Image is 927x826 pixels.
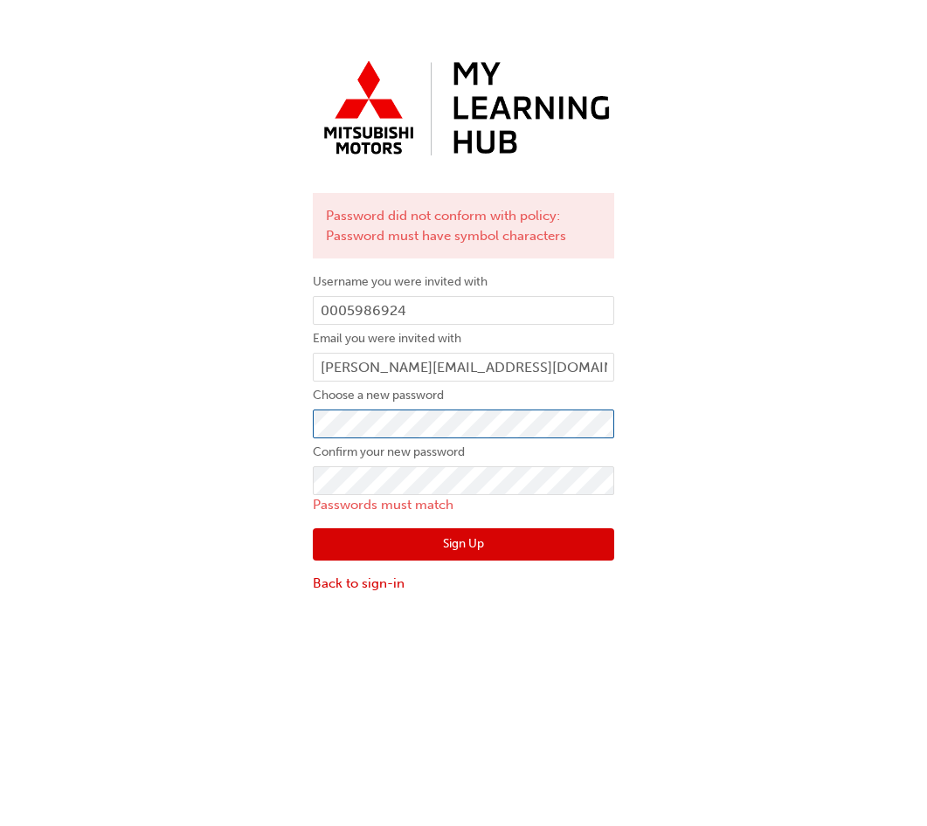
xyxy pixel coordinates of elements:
label: Confirm your new password [313,442,614,463]
label: Email you were invited with [313,328,614,349]
button: Sign Up [313,528,614,561]
a: Back to sign-in [313,574,614,594]
input: Username [313,296,614,326]
p: Passwords must match [313,495,614,515]
div: Password did not conform with policy: Password must have symbol characters [313,193,614,258]
label: Choose a new password [313,385,614,406]
label: Username you were invited with [313,272,614,293]
img: mmal [313,52,614,167]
